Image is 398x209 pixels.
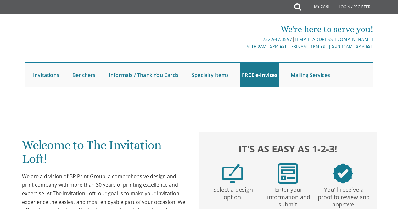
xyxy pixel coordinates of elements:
img: step2.png [278,163,298,184]
h1: Welcome to The Invitation Loft! [22,138,188,171]
h2: It's as easy as 1-2-3! [205,142,371,156]
div: We're here to serve you! [141,23,373,36]
a: FREE e-Invites [240,63,279,87]
div: | [141,36,373,43]
a: Invitations [31,63,61,87]
a: Informals / Thank You Cards [107,63,180,87]
a: My Cart [300,1,334,13]
a: Mailing Services [289,63,332,87]
p: Select a design option. [207,184,260,201]
img: step1.png [222,163,243,184]
a: [EMAIL_ADDRESS][DOMAIN_NAME] [295,36,373,42]
img: step3.png [333,163,353,184]
a: 732.947.3597 [263,36,292,42]
div: M-Th 9am - 5pm EST | Fri 9am - 1pm EST | Sun 11am - 3pm EST [141,43,373,50]
a: Specialty Items [190,63,230,87]
p: Enter your information and submit. [262,184,315,208]
a: Benchers [71,63,97,87]
p: You'll receive a proof to review and approve. [317,184,370,208]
